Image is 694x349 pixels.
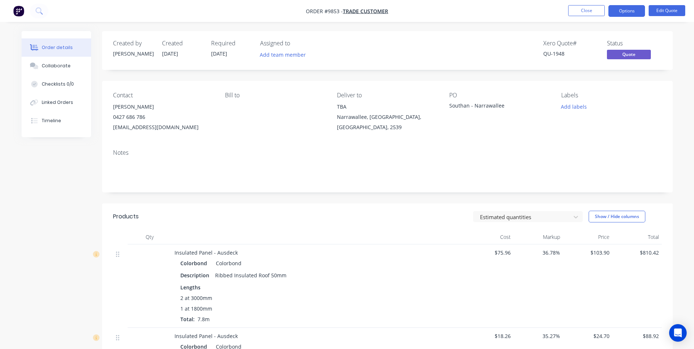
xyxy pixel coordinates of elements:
div: Ribbed Insulated Roof 50mm [212,270,289,281]
span: 2 at 3000mm [180,294,212,302]
div: TBA [337,102,437,112]
span: $24.70 [566,332,609,340]
span: 35.27% [517,332,560,340]
span: Insulated Panel - Ausdeck [175,249,238,256]
div: Colorbond [213,258,241,269]
div: Southan - Narrawallee [449,102,541,112]
div: Collaborate [42,63,71,69]
div: [EMAIL_ADDRESS][DOMAIN_NAME] [113,122,213,132]
span: $75.96 [467,249,511,256]
span: [DATE] [211,50,227,57]
div: Created [162,40,202,47]
div: Status [607,40,662,47]
div: [PERSON_NAME]0427 686 786[EMAIL_ADDRESS][DOMAIN_NAME] [113,102,213,132]
div: Colorbond [180,258,210,269]
div: TBANarrawallee, [GEOGRAPHIC_DATA], [GEOGRAPHIC_DATA], 2539 [337,102,437,132]
span: Lengths [180,284,200,291]
div: Deliver to [337,92,437,99]
div: [PERSON_NAME] [113,102,213,112]
div: Price [563,230,612,244]
div: Markup [514,230,563,244]
div: Labels [561,92,661,99]
div: Notes [113,149,662,156]
button: Timeline [22,112,91,130]
div: PO [449,92,549,99]
span: $88.92 [615,332,659,340]
span: 1 at 1800mm [180,305,212,312]
span: 36.78% [517,249,560,256]
img: Factory [13,5,24,16]
span: 7.8m [195,316,213,323]
div: Created by [113,40,153,47]
div: Timeline [42,117,61,124]
div: Contact [113,92,213,99]
button: Checklists 0/0 [22,75,91,93]
span: $810.42 [615,249,659,256]
button: Close [568,5,605,16]
div: Required [211,40,251,47]
div: Order details [42,44,73,51]
div: Narrawallee, [GEOGRAPHIC_DATA], [GEOGRAPHIC_DATA], 2539 [337,112,437,132]
button: Add labels [557,102,591,112]
span: Insulated Panel - Ausdeck [175,333,238,339]
button: Collaborate [22,57,91,75]
button: Add team member [260,50,310,60]
div: Qty [128,230,172,244]
span: Total: [180,316,195,323]
div: Description [180,270,212,281]
div: Bill to [225,92,325,99]
div: [PERSON_NAME] [113,50,153,57]
button: Show / Hide columns [589,211,645,222]
button: Linked Orders [22,93,91,112]
div: Open Intercom Messenger [669,324,687,342]
div: Linked Orders [42,99,73,106]
div: QU-1948 [543,50,598,57]
div: Checklists 0/0 [42,81,74,87]
div: Cost [464,230,514,244]
a: Trade Customer [343,8,388,15]
span: Quote [607,50,651,59]
span: $18.26 [467,332,511,340]
button: Edit Quote [649,5,685,16]
div: Assigned to [260,40,333,47]
button: Order details [22,38,91,57]
div: Total [612,230,662,244]
button: Add team member [256,50,310,60]
span: Order #9853 - [306,8,343,15]
div: Xero Quote # [543,40,598,47]
span: [DATE] [162,50,178,57]
div: Products [113,212,139,221]
span: $103.90 [566,249,609,256]
div: 0427 686 786 [113,112,213,122]
button: Options [608,5,645,17]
